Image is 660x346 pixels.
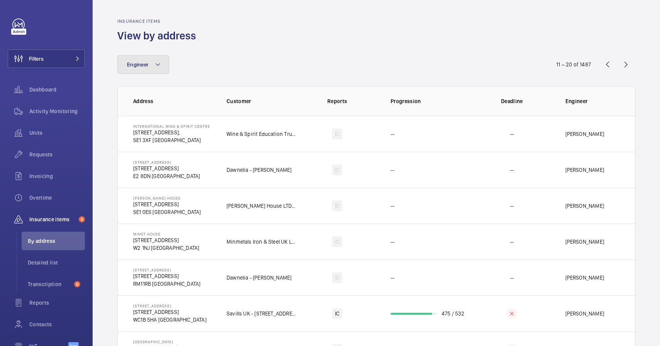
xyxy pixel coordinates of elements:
p: [STREET_ADDRESS] [133,308,206,316]
span: Activity Monitoring [29,107,85,115]
p: Engineer [565,97,620,105]
p: Progression [391,97,471,105]
span: By address [28,237,85,245]
p: Deadline [476,97,548,105]
span: Transcription [28,280,71,288]
p: E2 8DN [GEOGRAPHIC_DATA] [133,172,200,180]
p: [STREET_ADDRESS] [133,160,200,165]
span: Detailed list [28,259,85,266]
p: [PERSON_NAME] [565,274,604,282]
span: Requests [29,151,85,158]
p: [STREET_ADDRESS] [133,165,200,172]
p: [PERSON_NAME] House LTD - [PERSON_NAME] [227,202,296,210]
div: IC [332,308,342,319]
h1: View by address [117,29,201,43]
span: 6 [79,216,85,222]
p: 475 / 532 [442,310,465,317]
span: Invoicing [29,172,85,180]
p: [STREET_ADDRESS], [133,129,210,136]
p: [GEOGRAPHIC_DATA] [133,339,206,344]
p: Mimet House [133,232,199,236]
p: Reports [302,97,373,105]
p: -- [510,238,514,246]
p: SE1 0ES [GEOGRAPHIC_DATA] [133,208,201,216]
p: -- [391,238,394,246]
p: Dawnelia - [PERSON_NAME] [227,166,291,174]
p: [PERSON_NAME] [565,166,604,174]
p: International Wine & Spirit Centre [133,124,210,129]
div: 11 – 20 of 1487 [556,61,591,68]
div: IC [332,272,342,283]
p: WC1B 5HA [GEOGRAPHIC_DATA] [133,316,206,324]
p: -- [510,130,514,138]
div: IC [332,236,342,247]
p: [STREET_ADDRESS] [133,304,206,308]
p: Customer [227,97,296,105]
button: Filters [8,49,85,68]
p: -- [391,274,394,282]
p: -- [510,202,514,210]
p: -- [391,202,394,210]
p: [STREET_ADDRESS] [133,272,200,280]
p: Minmetals Iron & Steel UK Ltd [227,238,296,246]
p: [PERSON_NAME] [565,310,604,317]
p: Dawnelia - [PERSON_NAME] [227,274,291,282]
span: Overtime [29,194,85,202]
p: [PERSON_NAME] [565,130,604,138]
div: IC [332,200,342,211]
p: W2 1NJ [GEOGRAPHIC_DATA] [133,244,199,252]
span: Reports [29,299,85,307]
p: [PERSON_NAME] [565,202,604,210]
p: [STREET_ADDRESS] [133,200,201,208]
p: -- [391,130,394,138]
span: Filters [29,55,44,63]
span: Units [29,129,85,137]
p: [PERSON_NAME] House [133,196,201,200]
div: IC [332,129,342,139]
p: Address [133,97,214,105]
p: -- [510,166,514,174]
p: -- [510,274,514,282]
button: Engineer [117,55,169,74]
span: Contacts [29,321,85,328]
h2: Insurance items [117,19,201,24]
p: Wine & Spirit Education Trust [227,130,296,138]
p: SE1 3XF [GEOGRAPHIC_DATA] [133,136,210,144]
p: [STREET_ADDRESS] [133,268,200,272]
p: RM11RB [GEOGRAPHIC_DATA] [133,280,200,288]
p: [PERSON_NAME] [565,238,604,246]
span: Engineer [127,61,149,68]
div: IC [332,165,342,175]
p: [STREET_ADDRESS] [133,236,199,244]
p: Savills UK - [STREET_ADDRESS] [227,310,296,317]
p: -- [391,166,394,174]
span: Dashboard [29,86,85,93]
span: Insurance items [29,215,76,223]
span: 6 [74,281,80,287]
